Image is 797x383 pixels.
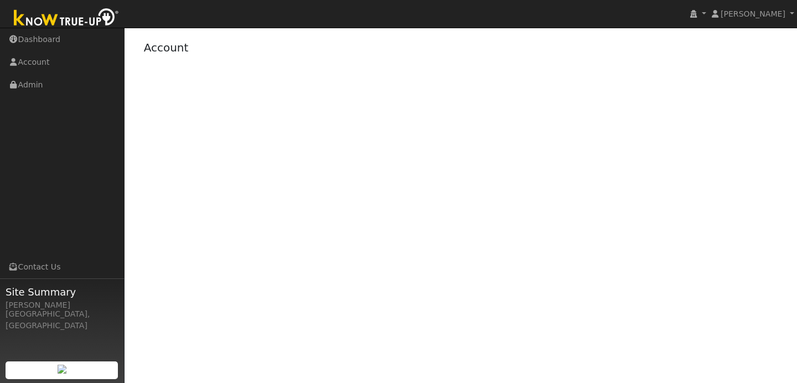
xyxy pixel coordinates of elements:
img: retrieve [58,365,66,374]
span: Site Summary [6,284,118,299]
img: Know True-Up [8,6,125,31]
div: [GEOGRAPHIC_DATA], [GEOGRAPHIC_DATA] [6,308,118,332]
div: [PERSON_NAME] [6,299,118,311]
a: Account [144,41,189,54]
span: [PERSON_NAME] [721,9,785,18]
